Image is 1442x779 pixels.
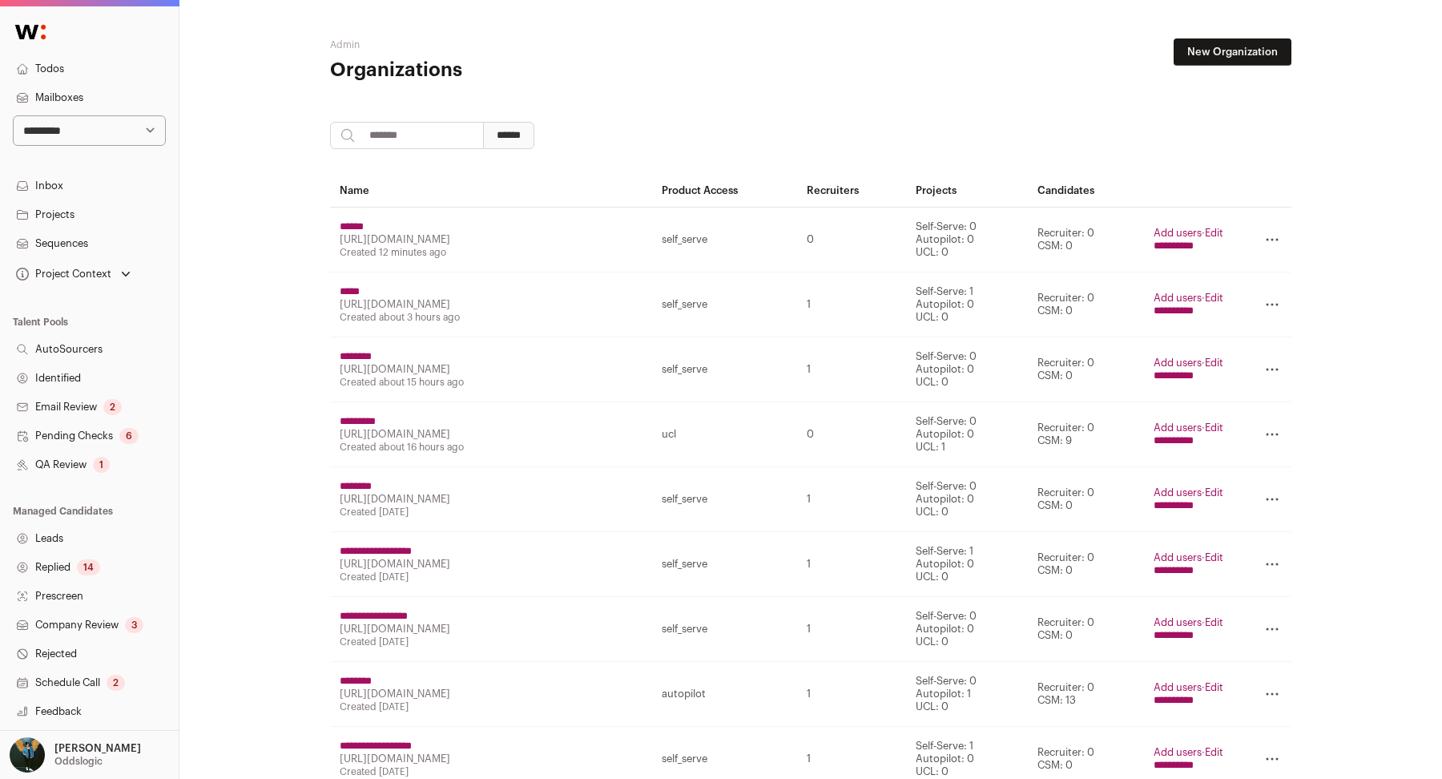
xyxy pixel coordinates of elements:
[1028,597,1144,662] td: Recruiter: 0 CSM: 0
[652,662,797,727] td: autopilot
[906,467,1028,532] td: Self-Serve: 0 Autopilot: 0 UCL: 0
[1205,747,1223,757] a: Edit
[906,208,1028,272] td: Self-Serve: 0 Autopilot: 0 UCL: 0
[652,175,797,208] th: Product Access
[54,742,141,755] p: [PERSON_NAME]
[797,532,906,597] td: 1
[340,688,450,699] a: [URL][DOMAIN_NAME]
[1154,487,1202,498] a: Add users
[797,467,906,532] td: 1
[797,597,906,662] td: 1
[1174,38,1291,66] a: New Organization
[652,337,797,402] td: self_serve
[340,700,642,713] div: Created [DATE]
[1028,272,1144,337] td: Recruiter: 0 CSM: 0
[330,58,651,83] h1: Organizations
[1205,487,1223,498] a: Edit
[1144,272,1233,337] td: ·
[1205,617,1223,628] a: Edit
[797,208,906,272] td: 0
[340,765,642,778] div: Created [DATE]
[1205,357,1223,368] a: Edit
[1144,467,1233,532] td: ·
[652,272,797,337] td: self_serve
[10,737,45,773] img: 12031951-medium_jpg
[906,175,1028,208] th: Projects
[1154,617,1202,628] a: Add users
[54,755,103,768] p: Oddslogic
[340,494,450,504] a: [URL][DOMAIN_NAME]
[1144,532,1233,597] td: ·
[652,467,797,532] td: self_serve
[906,597,1028,662] td: Self-Serve: 0 Autopilot: 0 UCL: 0
[797,402,906,467] td: 0
[1154,357,1202,368] a: Add users
[1028,175,1144,208] th: Candidates
[340,299,450,309] a: [URL][DOMAIN_NAME]
[797,175,906,208] th: Recruiters
[1205,293,1223,303] a: Edit
[797,337,906,402] td: 1
[340,376,642,389] div: Created about 15 hours ago
[340,364,450,374] a: [URL][DOMAIN_NAME]
[340,441,642,454] div: Created about 16 hours ago
[1028,402,1144,467] td: Recruiter: 0 CSM: 9
[1144,662,1233,727] td: ·
[797,272,906,337] td: 1
[340,234,450,244] a: [URL][DOMAIN_NAME]
[340,753,450,764] a: [URL][DOMAIN_NAME]
[340,559,450,569] a: [URL][DOMAIN_NAME]
[652,597,797,662] td: self_serve
[652,402,797,467] td: ucl
[340,246,642,259] div: Created 12 minutes ago
[13,268,111,281] div: Project Context
[340,429,450,439] a: [URL][DOMAIN_NAME]
[906,272,1028,337] td: Self-Serve: 1 Autopilot: 0 UCL: 0
[125,617,143,633] div: 3
[1028,337,1144,402] td: Recruiter: 0 CSM: 0
[77,559,100,575] div: 14
[1144,208,1233,272] td: ·
[340,636,642,648] div: Created [DATE]
[340,311,642,324] div: Created about 3 hours ago
[1028,662,1144,727] td: Recruiter: 0 CSM: 13
[906,402,1028,467] td: Self-Serve: 0 Autopilot: 0 UCL: 1
[1205,682,1223,692] a: Edit
[330,40,360,50] a: Admin
[1205,228,1223,238] a: Edit
[340,571,642,583] div: Created [DATE]
[1144,597,1233,662] td: ·
[652,532,797,597] td: self_serve
[906,662,1028,727] td: Self-Serve: 0 Autopilot: 1 UCL: 0
[1205,422,1223,433] a: Edit
[340,506,642,519] div: Created [DATE]
[906,337,1028,402] td: Self-Serve: 0 Autopilot: 0 UCL: 0
[906,532,1028,597] td: Self-Serve: 1 Autopilot: 0 UCL: 0
[340,624,450,634] a: [URL][DOMAIN_NAME]
[1154,293,1202,303] a: Add users
[1154,747,1202,757] a: Add users
[1028,467,1144,532] td: Recruiter: 0 CSM: 0
[1154,552,1202,563] a: Add users
[1144,337,1233,402] td: ·
[103,399,122,415] div: 2
[1028,208,1144,272] td: Recruiter: 0 CSM: 0
[1154,682,1202,692] a: Add users
[6,737,144,773] button: Open dropdown
[119,428,139,444] div: 6
[330,175,652,208] th: Name
[1144,402,1233,467] td: ·
[107,675,125,691] div: 2
[1205,552,1223,563] a: Edit
[1154,228,1202,238] a: Add users
[6,16,54,48] img: Wellfound
[13,263,134,285] button: Open dropdown
[1028,532,1144,597] td: Recruiter: 0 CSM: 0
[1154,422,1202,433] a: Add users
[93,457,110,473] div: 1
[797,662,906,727] td: 1
[652,208,797,272] td: self_serve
